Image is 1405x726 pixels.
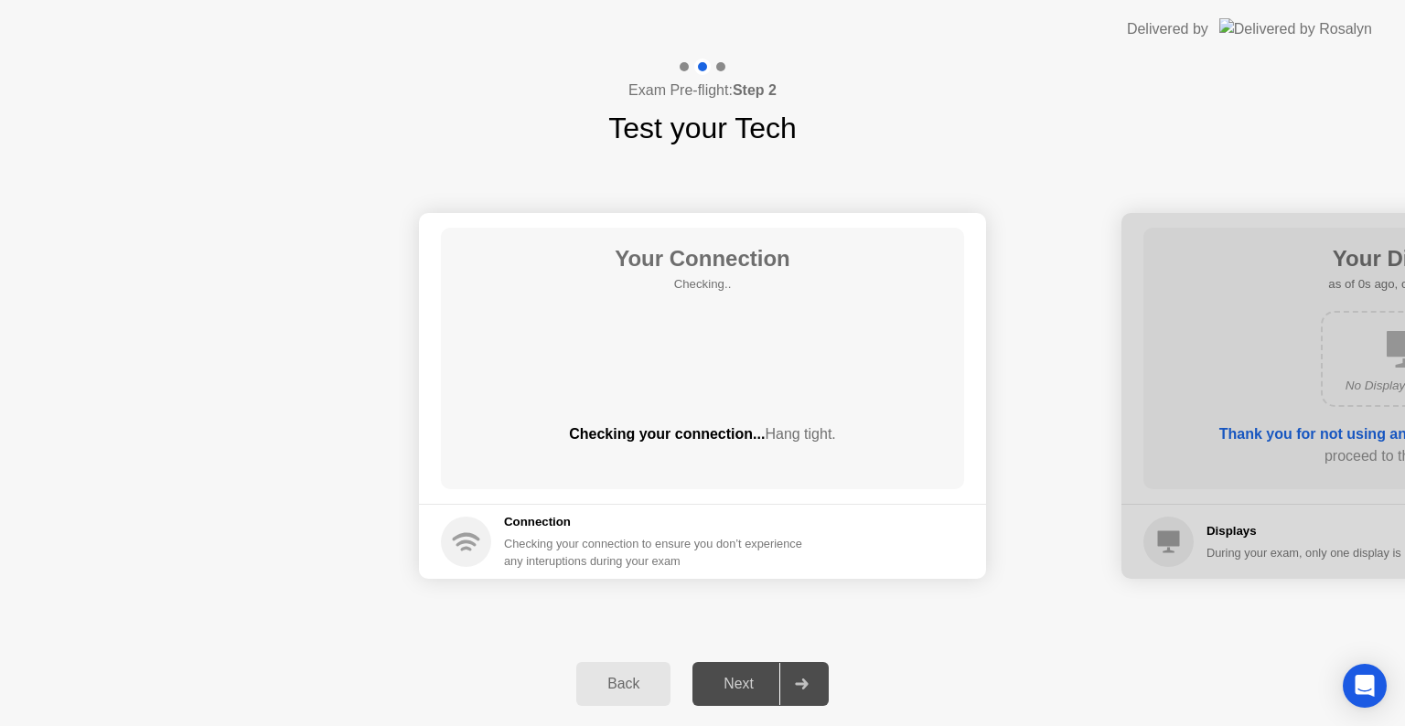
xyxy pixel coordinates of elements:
b: Step 2 [733,82,777,98]
h1: Test your Tech [608,106,797,150]
div: Checking your connection... [441,423,964,445]
img: Delivered by Rosalyn [1219,18,1372,39]
div: Delivered by [1127,18,1208,40]
h5: Checking.. [615,275,790,294]
button: Back [576,662,670,706]
button: Next [692,662,829,706]
div: Next [698,676,779,692]
div: Back [582,676,665,692]
h4: Exam Pre-flight: [628,80,777,101]
div: Checking your connection to ensure you don’t experience any interuptions during your exam [504,535,813,570]
div: Open Intercom Messenger [1343,664,1387,708]
span: Hang tight. [765,426,835,442]
h1: Your Connection [615,242,790,275]
h5: Connection [504,513,813,531]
